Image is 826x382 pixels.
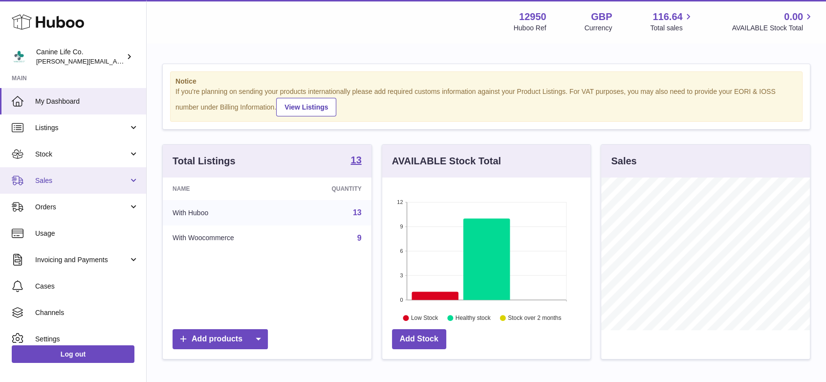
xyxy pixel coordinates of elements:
span: Cases [35,282,139,291]
th: Quantity [292,178,371,200]
h3: Sales [611,155,636,168]
a: 13 [350,155,361,167]
text: 12 [397,199,403,205]
span: Invoicing and Payments [35,255,129,265]
span: 116.64 [652,10,682,23]
div: Huboo Ref [514,23,546,33]
strong: GBP [591,10,612,23]
strong: Notice [175,77,797,86]
span: My Dashboard [35,97,139,106]
text: Healthy stock [456,315,491,321]
text: 9 [400,224,403,229]
a: 116.64 Total sales [650,10,694,33]
span: Settings [35,335,139,344]
a: Add products [173,329,268,349]
text: 3 [400,272,403,278]
a: Add Stock [392,329,446,349]
td: With Woocommerce [163,225,292,251]
td: With Huboo [163,200,292,225]
span: Total sales [650,23,694,33]
span: Orders [35,202,129,212]
th: Name [163,178,292,200]
a: 9 [357,234,362,242]
span: AVAILABLE Stock Total [732,23,814,33]
a: 0.00 AVAILABLE Stock Total [732,10,814,33]
span: 0.00 [784,10,803,23]
h3: AVAILABLE Stock Total [392,155,501,168]
img: kevin@clsgltd.co.uk [12,49,26,64]
span: Listings [35,123,129,133]
span: Sales [35,176,129,185]
span: Stock [35,150,129,159]
a: Log out [12,345,134,363]
div: Canine Life Co. [36,47,124,66]
text: 6 [400,248,403,254]
strong: 13 [350,155,361,165]
h3: Total Listings [173,155,236,168]
span: [PERSON_NAME][EMAIL_ADDRESS][DOMAIN_NAME] [36,57,196,65]
a: View Listings [276,98,336,116]
span: Usage [35,229,139,238]
div: Currency [585,23,612,33]
text: Low Stock [411,315,438,321]
text: 0 [400,297,403,303]
span: Channels [35,308,139,317]
a: 13 [353,208,362,217]
strong: 12950 [519,10,546,23]
text: Stock over 2 months [508,315,561,321]
div: If you're planning on sending your products internationally please add required customs informati... [175,87,797,116]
